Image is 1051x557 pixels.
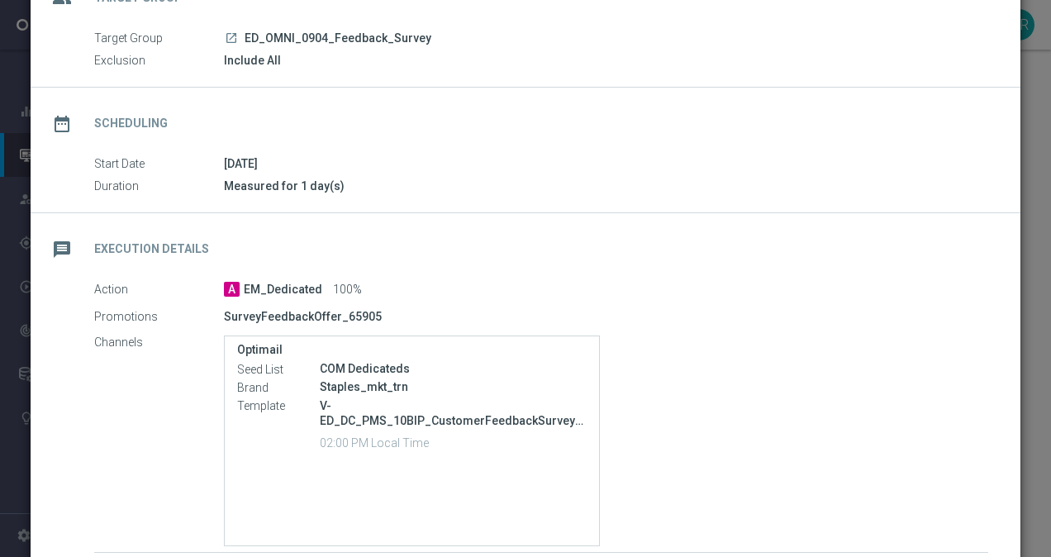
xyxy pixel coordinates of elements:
div: Measured for 1 day(s) [224,178,988,194]
label: Template [237,398,320,413]
label: Exclusion [94,54,224,69]
span: EM_Dedicated [244,283,322,298]
label: Promotions [94,309,224,324]
label: Brand [237,380,320,395]
i: launch [225,31,238,45]
span: 100% [333,283,362,298]
label: Target Group [94,31,224,46]
div: Include All [224,52,988,69]
p: SurveyFeedbackOffer_65905 [224,309,382,324]
h2: Scheduling [94,116,168,131]
div: [DATE] [224,155,988,172]
label: Optimail [237,343,587,357]
i: date_range [47,109,77,139]
span: ED_OMNI_0904_Feedback_Survey [245,31,431,46]
label: Duration [94,179,224,194]
a: launch [224,31,239,46]
label: Seed List [237,362,320,377]
div: Staples_mkt_trn [320,378,587,395]
label: Channels [94,336,224,350]
span: A [224,282,240,297]
i: message [47,235,77,264]
p: 02:00 PM Local Time [320,434,587,450]
p: V-ED_DC_PMS_10BIP_CustomerFeedbackSurvey_trn [320,398,587,428]
label: Action [94,283,224,298]
label: Start Date [94,157,224,172]
div: COM Dedicateds [320,360,587,377]
h2: Execution Details [94,241,209,257]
